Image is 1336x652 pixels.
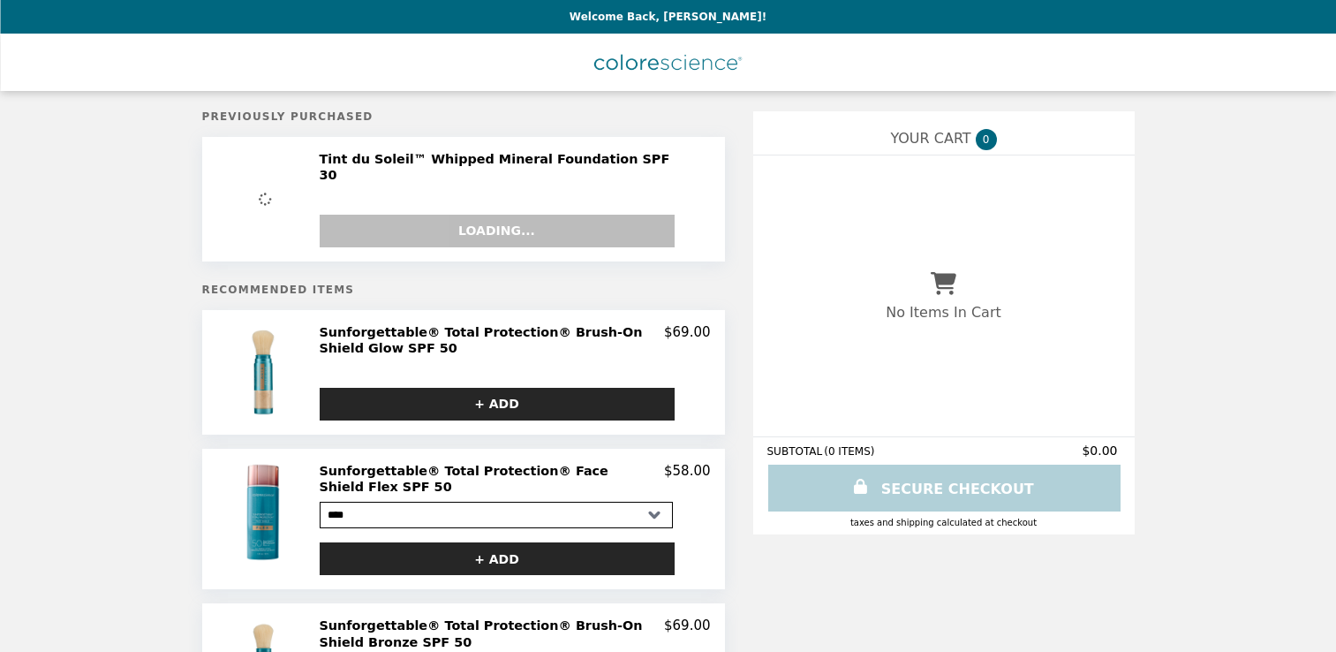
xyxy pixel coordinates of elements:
[320,151,698,184] h2: Tint du Soleil™ Whipped Mineral Foundation SPF 30
[320,388,675,421] button: + ADD
[320,618,665,650] h2: Sunforgettable® Total Protection® Brush-On Shield Bronze SPF 50
[976,129,997,150] span: 0
[320,463,665,496] h2: Sunforgettable® Total Protection® Face Shield Flex SPF 50
[664,324,711,357] p: $69.00
[664,618,711,650] p: $69.00
[202,110,725,123] h5: Previously Purchased
[664,463,711,496] p: $58.00
[570,11,766,23] p: Welcome Back, [PERSON_NAME]!
[215,324,316,421] img: Sunforgettable® Total Protection® Brush-On Shield Glow SPF 50
[594,44,743,80] img: Brand Logo
[320,502,673,528] select: Select a product variant
[824,445,874,458] span: ( 0 ITEMS )
[890,130,970,147] span: YOUR CART
[320,542,675,575] button: + ADD
[767,518,1121,527] div: Taxes and Shipping calculated at checkout
[886,304,1000,321] p: No Items In Cart
[1082,444,1120,458] span: $0.00
[202,284,725,296] h5: Recommended Items
[320,324,665,357] h2: Sunforgettable® Total Protection® Brush-On Shield Glow SPF 50
[214,463,317,562] img: Sunforgettable® Total Protection® Face Shield Flex SPF 50
[767,445,825,458] span: SUBTOTAL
